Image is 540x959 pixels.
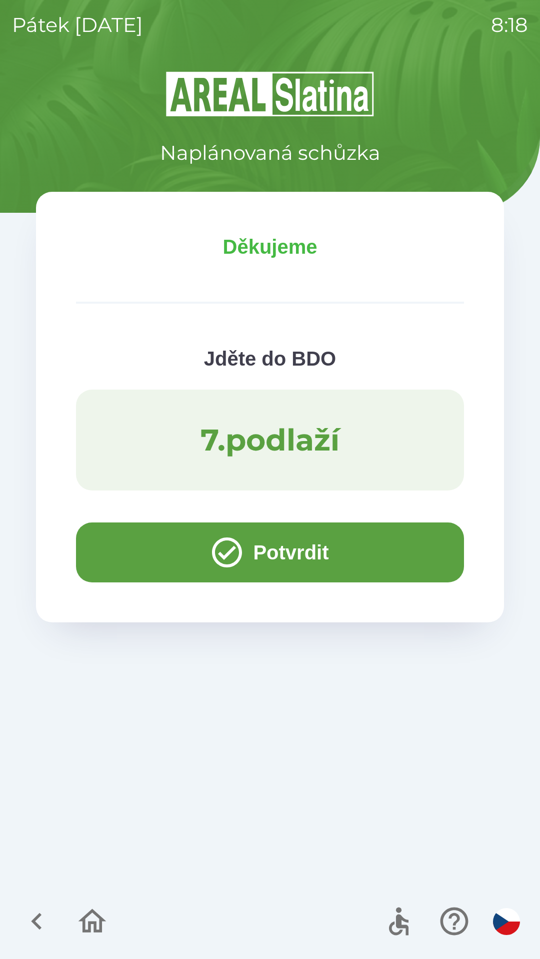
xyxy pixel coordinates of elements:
p: 8:18 [491,10,528,40]
p: Naplánovaná schůzka [160,138,380,168]
p: 7 . podlaží [200,422,339,459]
button: Potvrdit [76,522,464,582]
img: cs flag [493,908,520,935]
p: Děkujeme [76,232,464,262]
img: Logo [36,70,504,118]
p: pátek [DATE] [12,10,143,40]
p: Jděte do BDO [76,344,464,374]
